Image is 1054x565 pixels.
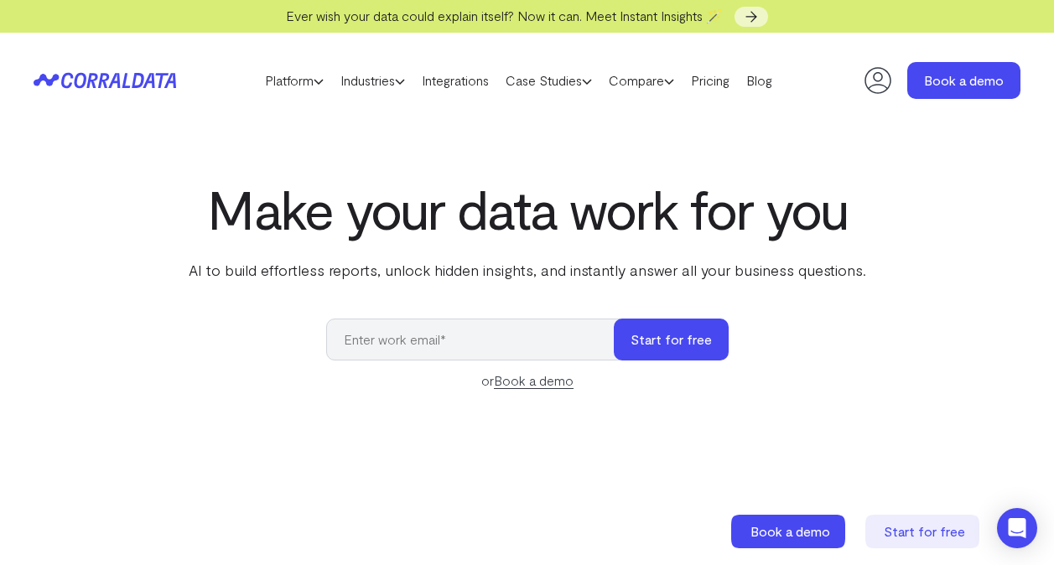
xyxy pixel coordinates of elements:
[413,68,497,93] a: Integrations
[332,68,413,93] a: Industries
[683,68,738,93] a: Pricing
[185,179,870,239] h1: Make your data work for you
[600,68,683,93] a: Compare
[907,62,1020,99] a: Book a demo
[731,515,849,548] a: Book a demo
[286,8,723,23] span: Ever wish your data could explain itself? Now it can. Meet Instant Insights 🪄
[865,515,983,548] a: Start for free
[738,68,781,93] a: Blog
[884,523,965,539] span: Start for free
[750,523,830,539] span: Book a demo
[257,68,332,93] a: Platform
[614,319,729,360] button: Start for free
[494,372,574,389] a: Book a demo
[497,68,600,93] a: Case Studies
[326,319,631,360] input: Enter work email*
[185,259,870,281] p: AI to build effortless reports, unlock hidden insights, and instantly answer all your business qu...
[326,371,729,391] div: or
[997,508,1037,548] div: Open Intercom Messenger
